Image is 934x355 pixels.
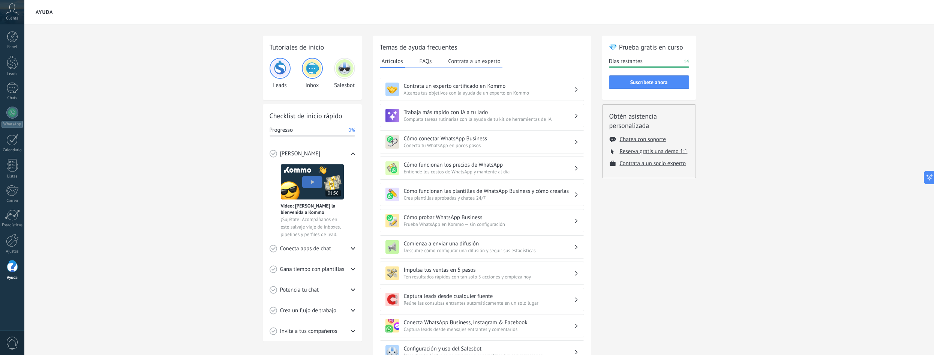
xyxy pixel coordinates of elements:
span: Progresso [270,126,293,134]
h3: Cómo funcionan los precios de WhatsApp [404,161,574,168]
div: Salesbot [334,58,355,89]
h3: Cómo conectar WhatsApp Business [404,135,574,142]
span: Gana tiempo con plantillas [280,266,345,273]
button: FAQs [418,56,434,67]
h2: 💎 Prueba gratis en curso [609,42,689,52]
span: Captura leads desde mensajes entrantes y comentarios [404,326,574,332]
h3: Trabaja más rápido con IA a tu lado [404,109,574,116]
div: WhatsApp [1,121,23,128]
span: Descubre cómo configurar una difusión y seguir sus estadísticas [404,247,574,254]
span: Completa tareas rutinarias con la ayuda de tu kit de herramientas de IA [404,116,574,122]
button: Artículos [380,56,405,68]
h3: Contrata un experto certificado en Kommo [404,83,574,90]
div: Calendario [1,148,23,153]
span: Ten resultados rápidos con tan solo 5 acciones y empieza hoy [404,274,574,280]
button: Contrata a un socio experto [620,160,686,167]
img: Meet video [281,164,344,200]
h2: Tutoriales de inicio [270,42,355,52]
button: Suscríbete ahora [609,75,689,89]
span: Potencia tu chat [280,286,319,294]
h3: Cómo funcionan las plantillas de WhatsApp Business y cómo crearlas [404,188,574,195]
div: Panel [1,45,23,50]
div: Ayuda [1,275,23,280]
span: Crea un flujo de trabajo [280,307,337,314]
span: Suscríbete ahora [630,80,668,85]
div: Leads [1,72,23,77]
div: Chats [1,96,23,101]
span: Conecta tu WhatsApp en pocos pasos [404,142,574,149]
h3: Impulsa tus ventas en 5 pasos [404,266,574,274]
button: Chatea con soporte [620,136,666,143]
button: Reserva gratis una demo 1:1 [620,148,688,155]
div: Leads [270,58,291,89]
span: Entiende los costos de WhatsApp y mantente al día [404,168,574,175]
h3: Captura leads desde cualquier fuente [404,293,574,300]
h3: Configuración y uso del Salesbot [404,345,574,352]
span: Alcanza tus objetivos con la ayuda de un experto en Kommo [404,90,574,96]
h3: Cómo probar WhatsApp Business [404,214,574,221]
div: Listas [1,174,23,179]
span: Prueba WhatsApp en Kommo — sin configuración [404,221,574,227]
span: Crea plantillas aprobadas y chatea 24/7 [404,195,574,201]
span: Invita a tus compañeros [280,328,337,335]
span: Días restantes [609,58,643,65]
h3: Comienza a enviar una difusión [404,240,574,247]
span: 0% [348,126,355,134]
span: Cuenta [6,16,18,21]
h3: Conecta WhatsApp Business, Instagram & Facebook [404,319,574,326]
span: Reúne las consultas entrantes automáticamente en un solo lugar [404,300,574,306]
div: Estadísticas [1,223,23,228]
div: Inbox [302,58,323,89]
div: Ajustes [1,249,23,254]
span: 14 [684,58,689,65]
h2: Checklist de inicio rápido [270,111,355,120]
div: Correo [1,199,23,203]
span: ¡Sujétate! Acompáñanos en este salvaje viaje de inboxes, pipelines y perfiles de lead. [281,216,344,238]
h2: Temas de ayuda frecuentes [380,42,584,52]
span: [PERSON_NAME] [280,150,321,158]
span: Conecta apps de chat [280,245,331,253]
h2: Obtén asistencia personalizada [609,111,689,130]
span: Vídeo: [PERSON_NAME] la bienvenida a Kommo [281,203,344,215]
button: Contrata a un experto [446,56,502,67]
